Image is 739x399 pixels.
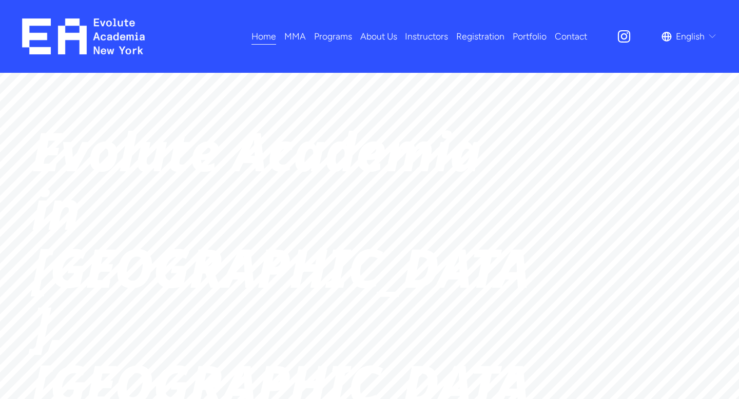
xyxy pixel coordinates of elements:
[22,18,145,54] img: EA
[555,27,587,45] a: Contact
[456,27,504,45] a: Registration
[314,28,352,45] span: Programs
[360,27,397,45] a: About Us
[676,28,705,45] span: English
[284,28,306,45] span: MMA
[284,27,306,45] a: folder dropdown
[314,27,352,45] a: folder dropdown
[616,29,632,44] a: Instagram
[662,27,717,45] div: language picker
[513,27,547,45] a: Portfolio
[405,27,448,45] a: Instructors
[251,27,276,45] a: Home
